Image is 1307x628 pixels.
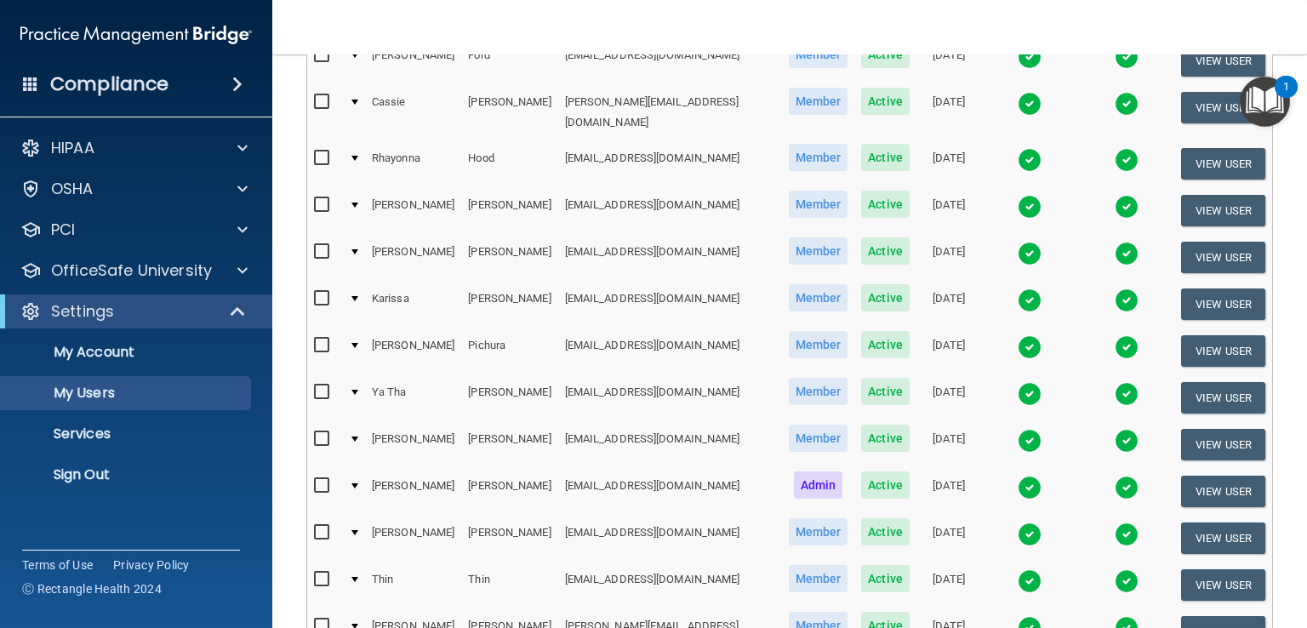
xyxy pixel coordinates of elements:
td: [DATE] [916,84,981,140]
img: tick.e7d51cea.svg [1115,45,1139,69]
span: Member [789,88,848,115]
td: [DATE] [916,421,981,468]
td: [PERSON_NAME] [461,84,557,140]
span: Active [861,425,910,452]
span: Member [789,237,848,265]
td: [EMAIL_ADDRESS][DOMAIN_NAME] [558,562,782,608]
td: [PERSON_NAME] [365,234,461,281]
button: View User [1181,148,1265,180]
button: Open Resource Center, 1 new notification [1240,77,1290,127]
span: Member [789,378,848,405]
img: tick.e7d51cea.svg [1115,288,1139,312]
td: [DATE] [916,281,981,328]
img: tick.e7d51cea.svg [1018,476,1042,500]
img: tick.e7d51cea.svg [1115,429,1139,453]
span: Active [861,565,910,592]
span: Active [861,41,910,68]
td: [DATE] [916,234,981,281]
img: tick.e7d51cea.svg [1018,382,1042,406]
img: tick.e7d51cea.svg [1018,288,1042,312]
p: OSHA [51,179,94,199]
img: tick.e7d51cea.svg [1018,335,1042,359]
td: Rhayonna [365,140,461,187]
a: Settings [20,301,247,322]
span: Active [861,518,910,545]
div: 1 [1283,87,1289,109]
td: [PERSON_NAME] [365,468,461,515]
td: Thin [461,562,557,608]
img: tick.e7d51cea.svg [1115,242,1139,265]
img: tick.e7d51cea.svg [1018,92,1042,116]
button: View User [1181,335,1265,367]
td: [EMAIL_ADDRESS][DOMAIN_NAME] [558,140,782,187]
td: [DATE] [916,515,981,562]
td: Thin [365,562,461,608]
td: [PERSON_NAME] [461,468,557,515]
td: [PERSON_NAME] [365,37,461,84]
img: tick.e7d51cea.svg [1115,148,1139,172]
td: [DATE] [916,328,981,374]
img: tick.e7d51cea.svg [1018,429,1042,453]
img: tick.e7d51cea.svg [1115,569,1139,593]
button: View User [1181,476,1265,507]
td: [EMAIL_ADDRESS][DOMAIN_NAME] [558,281,782,328]
p: Settings [51,301,114,322]
td: [DATE] [916,37,981,84]
span: Active [861,471,910,499]
img: tick.e7d51cea.svg [1115,382,1139,406]
td: [DATE] [916,187,981,234]
td: [PERSON_NAME] [461,281,557,328]
span: Active [861,191,910,218]
button: View User [1181,92,1265,123]
td: Cassie [365,84,461,140]
td: [EMAIL_ADDRESS][DOMAIN_NAME] [558,515,782,562]
img: tick.e7d51cea.svg [1115,335,1139,359]
td: Hood [461,140,557,187]
p: Sign Out [11,466,243,483]
a: Terms of Use [22,557,93,574]
td: Karissa [365,281,461,328]
td: [PERSON_NAME] [461,234,557,281]
td: [EMAIL_ADDRESS][DOMAIN_NAME] [558,234,782,281]
button: View User [1181,382,1265,414]
span: Admin [794,471,843,499]
td: [PERSON_NAME] [461,421,557,468]
img: tick.e7d51cea.svg [1115,476,1139,500]
td: [PERSON_NAME] [461,187,557,234]
a: Privacy Policy [113,557,190,574]
p: OfficeSafe University [51,260,212,281]
a: HIPAA [20,138,248,158]
td: [EMAIL_ADDRESS][DOMAIN_NAME] [558,328,782,374]
img: tick.e7d51cea.svg [1018,569,1042,593]
span: Active [861,237,910,265]
iframe: Drift Widget Chat Controller [1013,510,1287,577]
span: Active [861,331,910,358]
td: [EMAIL_ADDRESS][DOMAIN_NAME] [558,374,782,421]
p: Services [11,425,243,442]
span: Member [789,284,848,311]
td: [PERSON_NAME] [365,328,461,374]
td: [DATE] [916,140,981,187]
td: [DATE] [916,468,981,515]
td: [EMAIL_ADDRESS][DOMAIN_NAME] [558,421,782,468]
button: View User [1181,429,1265,460]
span: Member [789,144,848,171]
span: Active [861,144,910,171]
td: Ford [461,37,557,84]
span: Member [789,518,848,545]
p: My Users [11,385,243,402]
button: View User [1181,45,1265,77]
img: tick.e7d51cea.svg [1115,92,1139,116]
a: OSHA [20,179,248,199]
td: Ya Tha [365,374,461,421]
td: [PERSON_NAME] [365,187,461,234]
img: tick.e7d51cea.svg [1018,45,1042,69]
p: PCI [51,220,75,240]
span: Active [861,88,910,115]
span: Member [789,41,848,68]
span: Active [861,378,910,405]
button: View User [1181,242,1265,273]
p: My Account [11,344,243,361]
img: tick.e7d51cea.svg [1018,195,1042,219]
img: PMB logo [20,18,252,52]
